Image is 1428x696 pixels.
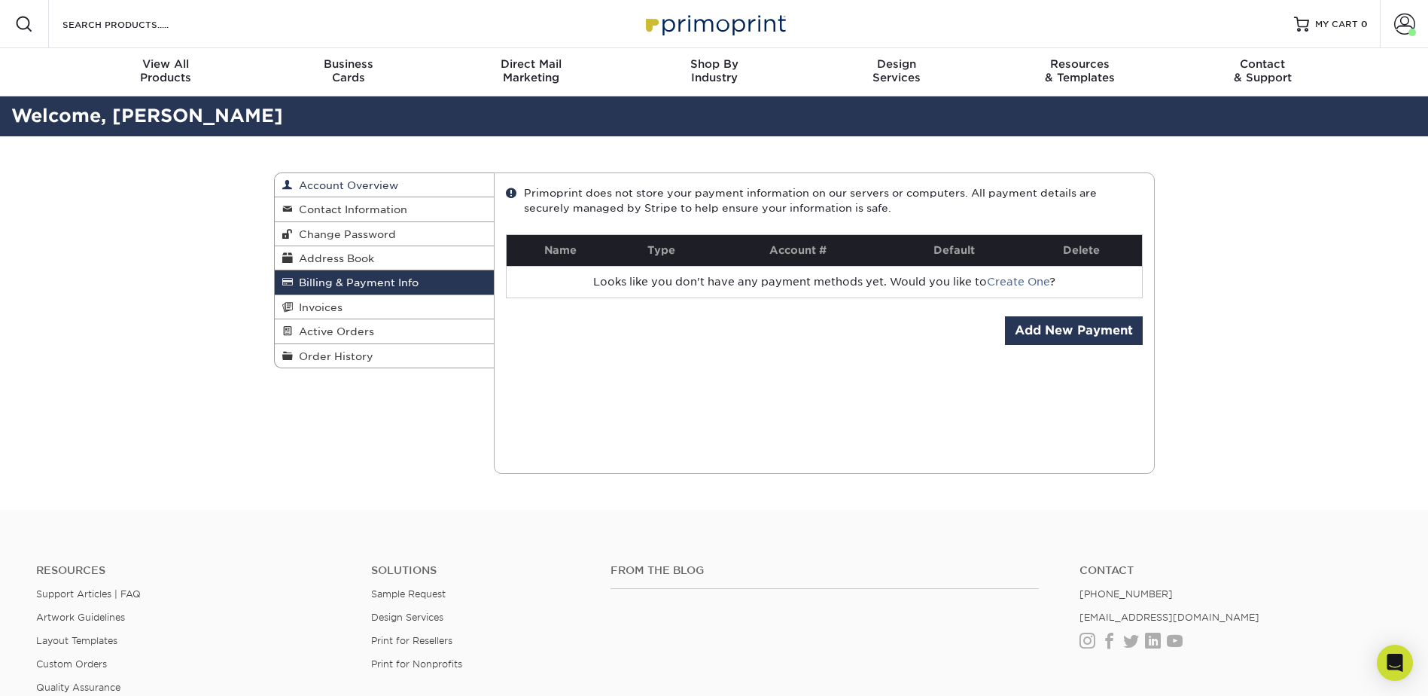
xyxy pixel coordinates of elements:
[708,235,888,266] th: Account #
[623,48,805,96] a: Shop ByIndustry
[293,325,374,337] span: Active Orders
[1005,316,1143,345] a: Add New Payment
[275,197,495,221] a: Contact Information
[293,179,398,191] span: Account Overview
[888,235,1021,266] th: Default
[275,319,495,343] a: Active Orders
[61,15,208,33] input: SEARCH PRODUCTS.....
[75,57,257,71] span: View All
[371,635,452,646] a: Print for Resellers
[293,301,343,313] span: Invoices
[1361,19,1368,29] span: 0
[36,612,125,623] a: Artwork Guidelines
[1315,18,1358,31] span: MY CART
[293,350,373,362] span: Order History
[987,276,1049,288] a: Create One
[1079,564,1392,577] a: Contact
[610,564,1039,577] h4: From the Blog
[506,185,1143,216] div: Primoprint does not store your payment information on our servers or computers. All payment detai...
[257,57,440,84] div: Cards
[36,588,141,600] a: Support Articles | FAQ
[275,344,495,368] a: Order History
[623,57,805,71] span: Shop By
[4,650,128,691] iframe: Google Customer Reviews
[440,57,623,71] span: Direct Mail
[275,295,495,319] a: Invoices
[36,564,349,577] h4: Resources
[805,57,988,71] span: Design
[293,252,374,264] span: Address Book
[440,48,623,96] a: Direct MailMarketing
[1171,57,1354,84] div: & Support
[75,57,257,84] div: Products
[275,222,495,246] a: Change Password
[988,57,1171,71] span: Resources
[805,48,988,96] a: DesignServices
[1079,588,1173,600] a: [PHONE_NUMBER]
[293,203,407,215] span: Contact Information
[75,48,257,96] a: View AllProducts
[371,612,443,623] a: Design Services
[614,235,708,266] th: Type
[1377,645,1413,681] div: Open Intercom Messenger
[1021,235,1141,266] th: Delete
[371,588,446,600] a: Sample Request
[988,57,1171,84] div: & Templates
[623,57,805,84] div: Industry
[1171,57,1354,71] span: Contact
[805,57,988,84] div: Services
[275,270,495,295] a: Billing & Payment Info
[371,564,588,577] h4: Solutions
[507,235,614,266] th: Name
[257,57,440,71] span: Business
[1171,48,1354,96] a: Contact& Support
[1079,612,1259,623] a: [EMAIL_ADDRESS][DOMAIN_NAME]
[371,658,462,670] a: Print for Nonprofits
[293,276,419,288] span: Billing & Payment Info
[988,48,1171,96] a: Resources& Templates
[440,57,623,84] div: Marketing
[275,246,495,270] a: Address Book
[275,173,495,197] a: Account Overview
[639,8,790,40] img: Primoprint
[293,228,396,240] span: Change Password
[36,635,117,646] a: Layout Templates
[507,266,1142,298] td: Looks like you don't have any payment methods yet. Would you like to ?
[257,48,440,96] a: BusinessCards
